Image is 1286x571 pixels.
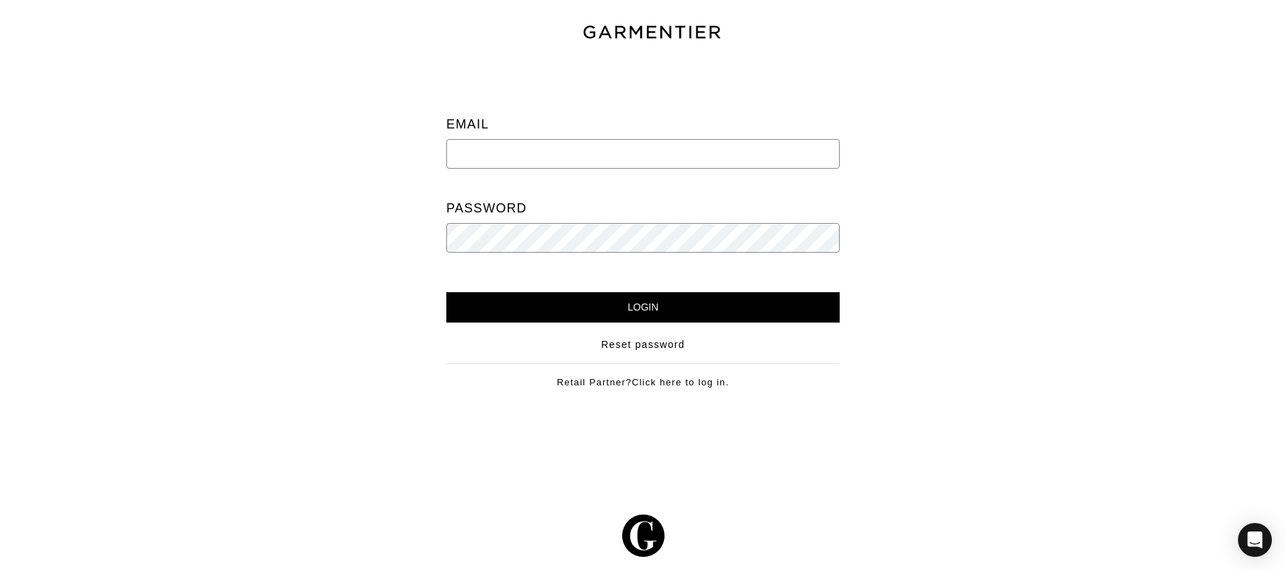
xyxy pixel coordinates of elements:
img: garmentier-text-8466448e28d500cc52b900a8b1ac6a0b4c9bd52e9933ba870cc531a186b44329.png [581,23,722,42]
a: Click here to log in. [632,377,730,387]
input: Login [446,292,840,323]
div: Open Intercom Messenger [1238,523,1272,557]
label: Password [446,194,527,223]
img: g-602364139e5867ba59c769ce4266a9601a3871a1516a6a4c3533f4bc45e69684.svg [622,515,665,557]
a: Reset password [601,337,685,352]
label: Email [446,110,489,139]
div: Retail Partner? [446,363,840,390]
